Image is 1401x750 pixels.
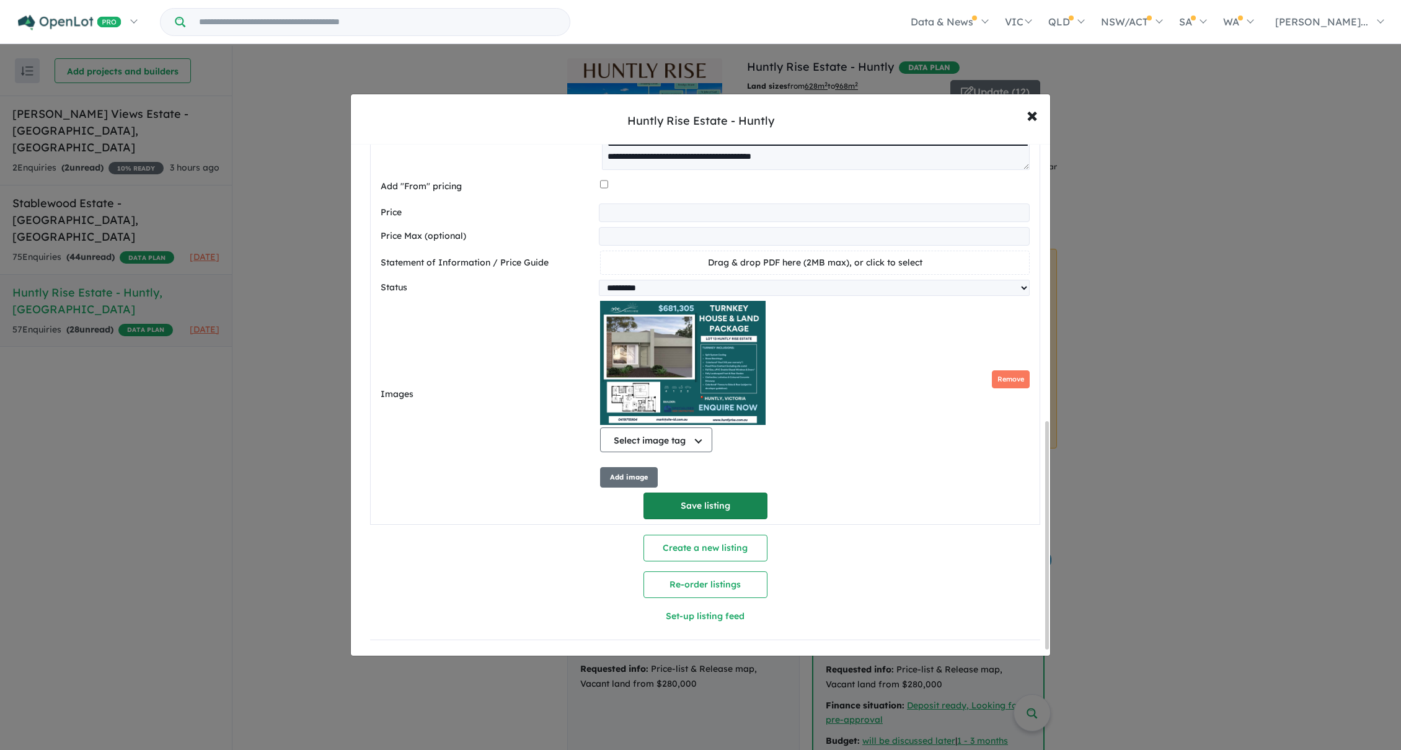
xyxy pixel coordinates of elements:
label: Add "From" pricing [381,179,595,194]
button: Re-order listings [643,571,767,598]
img: Openlot PRO Logo White [18,15,122,30]
button: Save listing [643,493,767,519]
span: Drag & drop PDF here (2MB max), or click to select [708,257,922,268]
label: Statement of Information / Price Guide [381,256,595,270]
button: Create a new listing [643,535,767,561]
button: Remove [992,370,1030,388]
label: Images [381,387,595,402]
label: Price [381,205,594,220]
label: Status [381,280,594,295]
div: Huntly Rise Estate - Huntly [627,113,774,129]
img: RyUSiUQikUgkEonkqEj5zt2OOi3KXUIokUgkEolEIpFIJJJCiwihRCKRSCQSiUQikeSoiBBKJBKJRCKRSCQSSY6KCKFEIpFIJ... [600,301,766,425]
input: Try estate name, suburb, builder or developer [188,9,567,35]
button: Add image [600,467,658,488]
span: × [1027,101,1038,128]
span: [PERSON_NAME]... [1275,16,1368,28]
button: Select image tag [600,427,712,452]
button: Set-up listing feed [537,603,873,630]
label: Price Max (optional) [381,229,594,244]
